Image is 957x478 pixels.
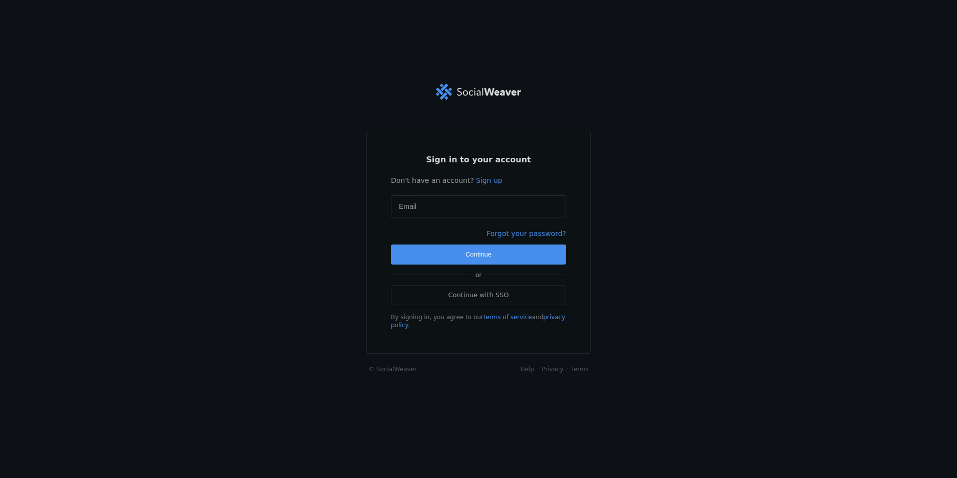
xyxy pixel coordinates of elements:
a: Forgot your password? [487,229,566,237]
div: By signing in, you agree to our and . [391,313,566,329]
a: Sign up [476,175,503,185]
a: Help [521,366,534,373]
li: · [534,364,542,374]
span: Don't have an account? [391,175,474,185]
a: Continue with SSO [391,285,566,305]
a: Terms [571,366,589,373]
span: or [470,265,487,285]
a: terms of service [484,314,532,321]
li: · [564,364,571,374]
span: Continue [465,250,492,260]
a: privacy policy [391,314,565,329]
a: © SocialWeaver [368,364,417,374]
button: Continue [391,245,566,265]
input: Email [399,200,558,212]
mat-label: Email [399,200,416,212]
a: Privacy [542,366,563,373]
span: Sign in to your account [426,154,531,165]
